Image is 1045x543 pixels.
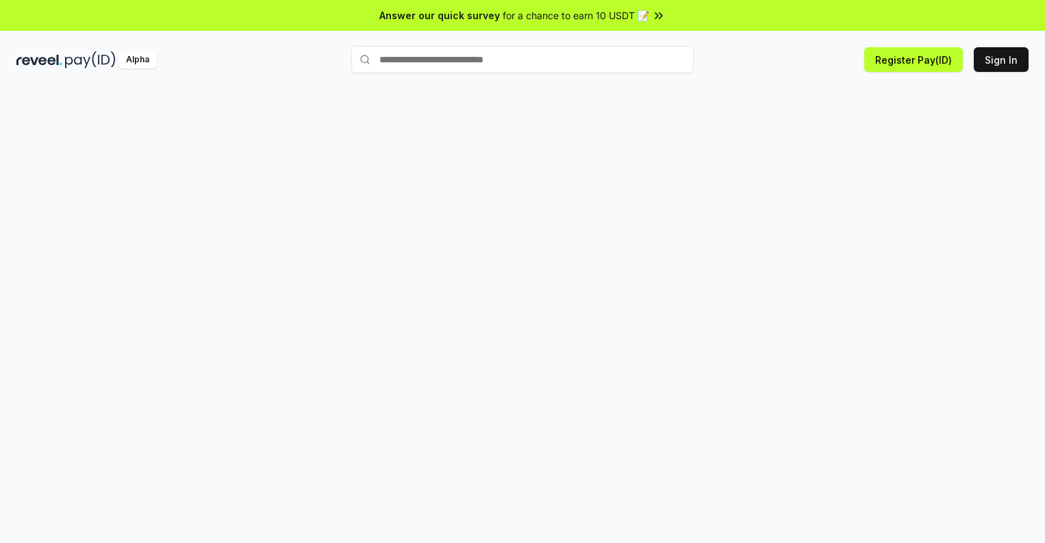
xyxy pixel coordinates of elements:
[503,8,649,23] span: for a chance to earn 10 USDT 📝
[864,47,963,72] button: Register Pay(ID)
[118,51,157,68] div: Alpha
[379,8,500,23] span: Answer our quick survey
[65,51,116,68] img: pay_id
[974,47,1029,72] button: Sign In
[16,51,62,68] img: reveel_dark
